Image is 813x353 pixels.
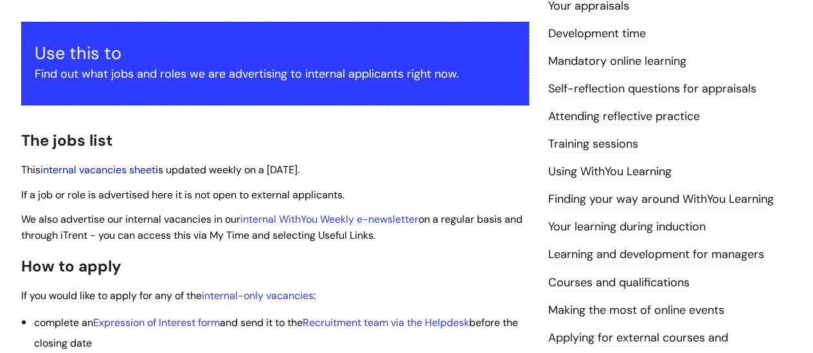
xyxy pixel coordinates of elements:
[21,289,316,302] span: If you would like to apply for any of the :
[548,53,686,70] a: Mandatory online learning
[21,188,344,202] span: If a job or role is advertised here it is not open to external applicants.
[548,191,774,208] a: Finding your way around WithYou Learning
[202,289,314,302] a: internal-only vacancies
[303,316,469,329] a: Recruitment team via the Helpdesk
[34,316,518,350] span: and send it to the before the c
[240,212,418,226] a: internal WithYou Weekly e-newsletter
[40,336,92,350] span: losing date
[548,302,724,319] a: Making the most of online events
[548,275,690,291] a: Courses and qualifications
[21,256,121,276] span: How to apply
[548,246,764,263] a: Learning and development for managers
[548,219,706,236] a: Your learning during induction
[93,316,220,329] a: Expression of Interest form
[548,136,638,153] a: Training sessions
[548,108,700,125] a: Attending reflective practice
[35,43,515,64] h3: Use this to
[548,26,646,42] a: Development time
[548,164,672,180] a: Using WithYou Learning
[21,130,112,150] span: The jobs list
[35,64,515,84] p: Find out what jobs and roles we are advertising to internal applicants right now.
[40,163,156,176] a: internal vacancies sheet
[548,81,756,98] a: Self-reflection questions for appraisals
[21,163,299,176] span: This is updated weekly on a [DATE].
[21,212,523,242] span: We also advertise our internal vacancies in our on a regular basis and through iTrent - you can a...
[34,316,93,329] span: complete an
